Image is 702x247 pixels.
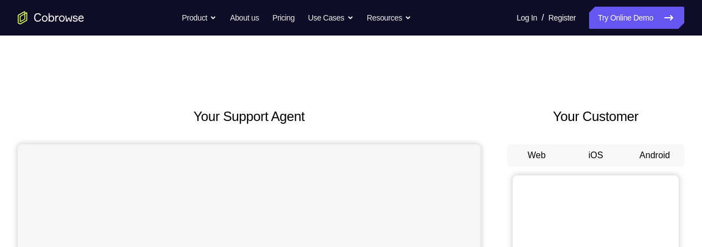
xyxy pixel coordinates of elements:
[589,7,684,29] a: Try Online Demo
[18,11,84,24] a: Go to the home page
[566,144,626,167] button: iOS
[272,7,295,29] a: Pricing
[308,7,353,29] button: Use Cases
[182,7,217,29] button: Product
[549,7,576,29] a: Register
[625,144,684,167] button: Android
[367,7,412,29] button: Resources
[230,7,259,29] a: About us
[507,144,566,167] button: Web
[18,107,481,127] h2: Your Support Agent
[517,7,537,29] a: Log In
[507,107,684,127] h2: Your Customer
[541,11,544,24] span: /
